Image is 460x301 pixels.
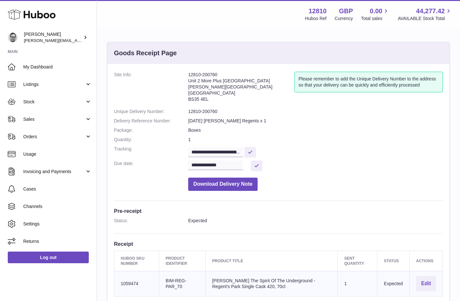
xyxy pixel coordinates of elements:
strong: GBP [339,7,353,16]
dd: 12810-200760 [188,109,443,115]
span: 0.00 [370,7,383,16]
strong: 12810 [309,7,327,16]
td: 1059474 [114,271,159,296]
span: [PERSON_NAME][EMAIL_ADDRESS][DOMAIN_NAME] [24,38,129,43]
dd: 1 [188,137,443,143]
dt: Unique Delivery Number: [114,109,188,115]
dt: Delivery Reference Number: [114,118,188,124]
span: Returns [23,238,92,244]
dd: Expected [188,218,443,224]
span: Stock [23,99,85,105]
a: Log out [8,252,89,263]
span: Usage [23,151,92,157]
span: AVAILABLE Stock Total [398,16,452,22]
span: 44,277.42 [416,7,445,16]
dt: Package: [114,127,188,133]
span: Channels [23,203,92,210]
div: Huboo Ref [305,16,327,22]
div: [PERSON_NAME] [24,31,82,44]
th: Sent Quantity [338,251,377,271]
h3: Pre-receipt [114,207,443,214]
td: 1 [338,271,377,296]
dt: Quantity: [114,137,188,143]
span: Sales [23,116,85,122]
dt: Tracking: [114,146,188,157]
dt: Site Info: [114,72,188,105]
td: [PERSON_NAME] The Spirit Of The Underground - Regent's Park Single Cask 420, 70cl [206,271,338,296]
td: BIM-REG-PAR_70 [159,271,206,296]
button: Edit [416,276,436,291]
dd: Boxes [188,127,443,133]
dt: Status: [114,218,188,224]
h3: Goods Receipt Page [114,49,177,57]
td: Expected [377,271,409,296]
th: Huboo SKU Number [114,251,159,271]
span: Total sales [361,16,390,22]
div: Currency [335,16,353,22]
span: Cases [23,186,92,192]
span: My Dashboard [23,64,92,70]
div: Please remember to add the Unique Delivery Number to the address so that your delivery can be qui... [294,72,443,92]
img: alex@digidistiller.com [8,33,17,42]
button: Download Delivery Note [188,178,258,191]
dd: [DATE] [PERSON_NAME] Regents x 1 [188,118,443,124]
th: Product title [206,251,338,271]
span: Orders [23,134,85,140]
a: 0.00 Total sales [361,7,390,22]
th: Product Identifier [159,251,206,271]
h3: Receipt [114,240,443,247]
address: 12810-200760 Unit 2 More Plus [GEOGRAPHIC_DATA] [PERSON_NAME][GEOGRAPHIC_DATA] [GEOGRAPHIC_DATA] ... [188,72,294,105]
a: 44,277.42 AVAILABLE Stock Total [398,7,452,22]
dt: Due date: [114,161,188,171]
span: Settings [23,221,92,227]
span: Invoicing and Payments [23,169,85,175]
span: Listings [23,81,85,88]
th: Actions [409,251,443,271]
th: Status [377,251,409,271]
